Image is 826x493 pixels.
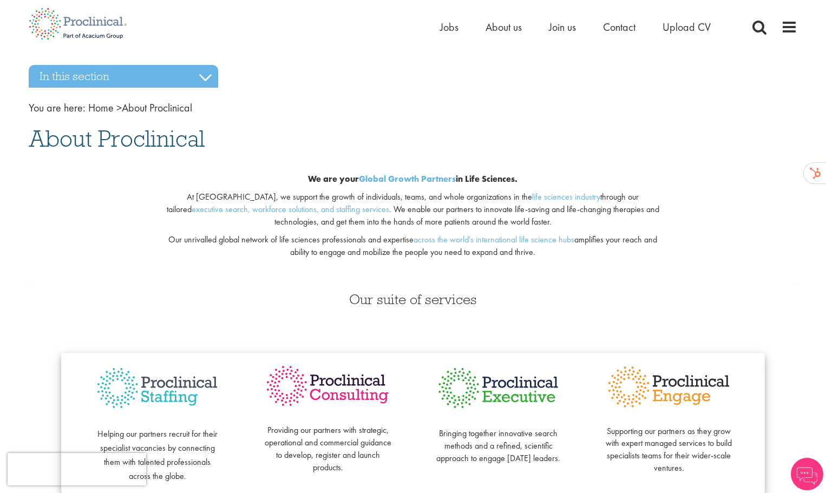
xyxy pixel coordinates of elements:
[88,101,192,115] span: About Proclinical
[663,20,711,34] a: Upload CV
[88,101,114,115] a: breadcrumb link to Home
[94,364,221,413] img: Proclinical Staffing
[435,415,562,464] p: Bringing together innovative search methods and a refined, scientific approach to engage [DATE] l...
[603,20,635,34] a: Contact
[435,364,562,412] img: Proclinical Executive
[29,292,797,306] h3: Our suite of services
[414,234,574,245] a: across the world's international life science hubs
[116,101,122,115] span: >
[264,364,391,409] img: Proclinical Consulting
[97,428,218,482] span: Helping our partners recruit for their specialist vacancies by connecting them with talented prof...
[29,124,205,153] span: About Proclinical
[29,101,86,115] span: You are here:
[440,20,458,34] a: Jobs
[308,173,517,185] b: We are your in Life Sciences.
[791,458,823,490] img: Chatbot
[160,234,667,259] p: Our unrivalled global network of life sciences professionals and expertise amplifies your reach a...
[359,173,456,185] a: Global Growth Partners
[605,364,732,410] img: Proclinical Engage
[605,413,732,475] p: Supporting our partners as they grow with expert managed services to build specialists teams for ...
[549,20,576,34] a: Join us
[160,191,667,228] p: At [GEOGRAPHIC_DATA], we support the growth of individuals, teams, and whole organizations in the...
[264,412,391,474] p: Providing our partners with strategic, operational and commercial guidance to develop, register a...
[29,65,218,88] h3: In this section
[486,20,522,34] a: About us
[8,453,146,485] iframe: reCAPTCHA
[532,191,600,202] a: life sciences industry
[192,203,389,215] a: executive search, workforce solutions, and staffing services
